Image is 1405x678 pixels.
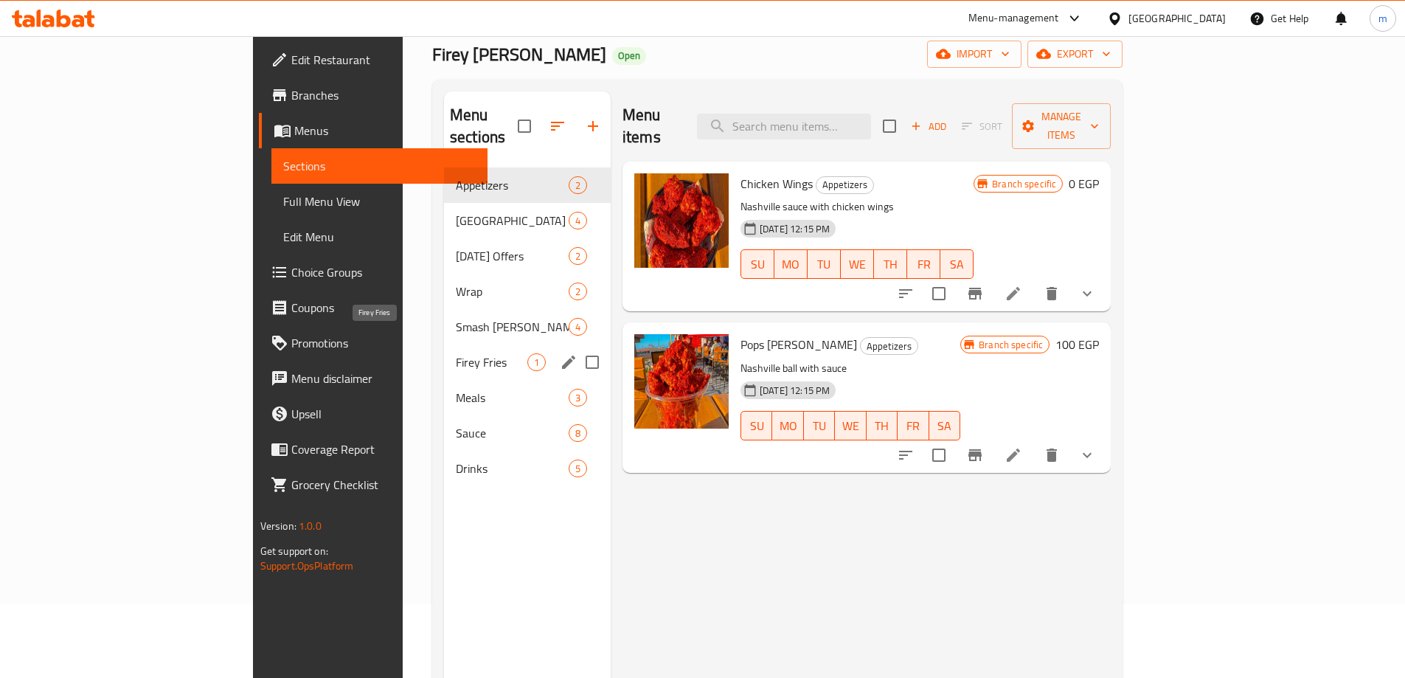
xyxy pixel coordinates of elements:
[444,274,611,309] div: Wrap2
[1078,285,1096,302] svg: Show Choices
[456,176,569,194] div: Appetizers
[569,283,587,300] div: items
[569,462,586,476] span: 5
[935,415,954,437] span: SA
[905,115,952,138] button: Add
[861,338,917,355] span: Appetizers
[1034,437,1069,473] button: delete
[456,318,569,336] span: Smash [PERSON_NAME] Beef
[907,249,940,279] button: FR
[923,440,954,471] span: Select to update
[804,411,835,440] button: TU
[291,370,476,387] span: Menu disclaimer
[456,318,569,336] div: Smash Burger Angus Beef
[259,361,488,396] a: Menu disclaimer
[940,249,974,279] button: SA
[456,283,569,300] div: Wrap
[1027,41,1123,68] button: export
[540,108,575,144] span: Sort sections
[860,337,918,355] div: Appetizers
[612,47,646,65] div: Open
[835,411,866,440] button: WE
[283,228,476,246] span: Edit Menu
[527,353,546,371] div: items
[569,426,586,440] span: 8
[880,254,901,275] span: TH
[888,437,923,473] button: sort-choices
[946,254,968,275] span: SA
[634,334,729,429] img: Pops Nash
[1012,103,1111,149] button: Manage items
[874,111,905,142] span: Select section
[294,122,476,139] span: Menus
[291,86,476,104] span: Branches
[271,219,488,255] a: Edit Menu
[569,247,587,265] div: items
[260,516,296,536] span: Version:
[780,254,802,275] span: MO
[740,249,774,279] button: SU
[697,114,871,139] input: search
[569,389,587,407] div: items
[939,45,1010,63] span: import
[291,299,476,316] span: Coupons
[740,411,772,440] button: SU
[1055,334,1099,355] h6: 100 EGP
[259,396,488,432] a: Upsell
[888,276,923,311] button: sort-choices
[813,254,835,275] span: TU
[909,118,948,135] span: Add
[259,290,488,325] a: Coupons
[569,212,587,229] div: items
[259,432,488,467] a: Coverage Report
[259,42,488,77] a: Edit Restaurant
[569,285,586,299] span: 2
[1069,173,1099,194] h6: 0 EGP
[456,247,569,265] span: [DATE] Offers
[952,115,1012,138] span: Select section first
[291,440,476,458] span: Coverage Report
[957,276,993,311] button: Branch-specific-item
[569,391,586,405] span: 3
[444,238,611,274] div: [DATE] Offers2
[1069,276,1105,311] button: show more
[456,247,569,265] div: Ramadan Offers
[1378,10,1387,27] span: m
[754,222,836,236] span: [DATE] 12:15 PM
[259,255,488,290] a: Choice Groups
[929,411,960,440] button: SA
[1005,446,1022,464] a: Edit menu item
[456,389,569,407] span: Meals
[271,148,488,184] a: Sections
[259,325,488,361] a: Promotions
[291,263,476,281] span: Choice Groups
[291,476,476,494] span: Grocery Checklist
[1034,276,1069,311] button: delete
[772,411,803,440] button: MO
[1005,285,1022,302] a: Edit menu item
[816,176,874,194] div: Appetizers
[575,108,611,144] button: Add section
[444,162,611,492] nav: Menu sections
[740,198,974,216] p: Nashville sauce with chicken wings
[622,104,679,148] h2: Menu items
[444,203,611,238] div: [GEOGRAPHIC_DATA]4
[291,405,476,423] span: Upsell
[847,254,868,275] span: WE
[509,111,540,142] span: Select all sections
[569,249,586,263] span: 2
[259,113,488,148] a: Menus
[259,467,488,502] a: Grocery Checklist
[1039,45,1111,63] span: export
[444,451,611,486] div: Drinks5
[558,351,580,373] button: edit
[456,460,569,477] span: Drinks
[1128,10,1226,27] div: [GEOGRAPHIC_DATA]
[456,424,569,442] span: Sauce
[444,380,611,415] div: Meals3
[957,437,993,473] button: Branch-specific-item
[986,177,1062,191] span: Branch specific
[841,249,874,279] button: WE
[740,359,960,378] p: Nashville ball with sauce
